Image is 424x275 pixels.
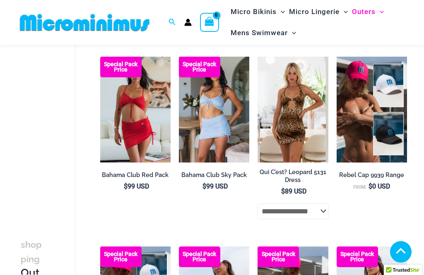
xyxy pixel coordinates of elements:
a: qui c'est leopard 5131 dress 01qui c'est leopard 5131 dress 04qui c'est leopard 5131 dress 04 [258,57,328,163]
bdi: 89 USD [281,187,306,195]
span: Outers [352,1,376,22]
h2: Qui C’est? Leopard 5131 Dress [258,168,328,184]
b: Special Pack Price [100,251,142,262]
a: Rebel Cap 9939 Range [337,171,407,182]
a: Bahama Club Sky Pack [179,171,249,182]
b: Special Pack Price [337,251,378,262]
a: OutersMenu ToggleMenu Toggle [350,1,386,22]
img: MM SHOP LOGO FLAT [17,13,153,32]
img: qui c'est leopard 5131 dress 01 [258,57,328,163]
span: shopping [21,239,42,264]
h2: Bahama Club Sky Pack [179,171,249,179]
h2: Rebel Cap 9939 Range [337,171,407,179]
h2: Bahama Club Red Pack [100,171,171,179]
a: Account icon link [184,19,192,26]
a: Bahama Club Red Pack [100,171,171,182]
a: Qui C’est? Leopard 5131 Dress [258,168,328,187]
span: Micro Lingerie [289,1,340,22]
img: Bahama Club Red 9170 Crop Top 5404 Skirt 01 [100,57,171,163]
img: Rebel Cap [337,57,407,163]
span: From: [353,184,366,190]
a: Micro LingerieMenu ToggleMenu Toggle [287,1,350,22]
span: Menu Toggle [288,22,296,43]
span: Mens Swimwear [231,22,288,43]
iframe: TrustedSite Certified [21,46,95,212]
a: Micro BikinisMenu ToggleMenu Toggle [229,1,287,22]
a: Mens SwimwearMenu ToggleMenu Toggle [229,22,298,43]
span: $ [281,187,285,195]
img: Bahama Club Sky 9170 Crop Top 5404 Skirt 01 [179,57,249,163]
a: Rebel CapRebel Cap BlackElectric Blue 9939 Cap 07Rebel Cap BlackElectric Blue 9939 Cap 07 [337,57,407,163]
bdi: 99 USD [202,182,228,190]
b: Special Pack Price [100,62,142,72]
b: Special Pack Price [179,62,220,72]
a: Bahama Club Red 9170 Crop Top 5404 Skirt 01 Bahama Club Red 9170 Crop Top 5404 Skirt 05Bahama Clu... [100,57,171,163]
a: Bahama Club Sky 9170 Crop Top 5404 Skirt 01 Bahama Club Sky 9170 Crop Top 5404 Skirt 06Bahama Clu... [179,57,249,163]
a: View Shopping Cart, empty [200,13,219,32]
span: Menu Toggle [340,1,348,22]
span: $ [202,182,206,190]
a: Search icon link [169,17,176,28]
span: $ [124,182,128,190]
bdi: 0 USD [369,182,390,190]
b: Special Pack Price [179,251,220,262]
b: Special Pack Price [258,251,299,262]
span: $ [369,182,372,190]
bdi: 99 USD [124,182,149,190]
span: Menu Toggle [376,1,384,22]
span: Micro Bikinis [231,1,277,22]
span: Menu Toggle [277,1,285,22]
